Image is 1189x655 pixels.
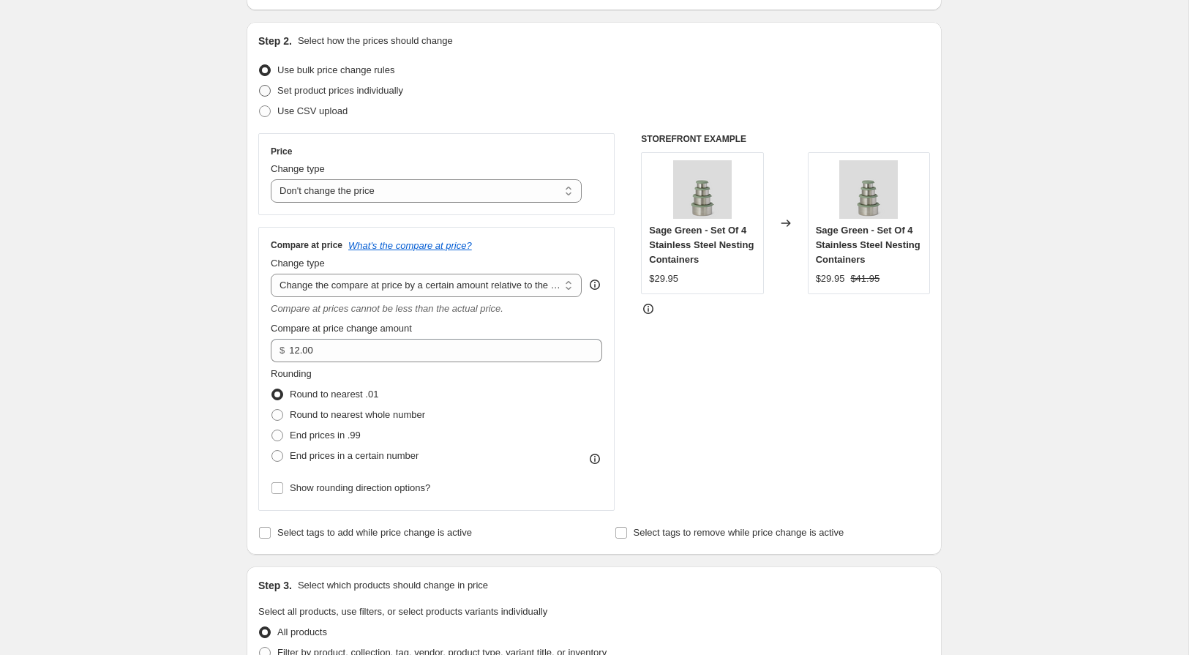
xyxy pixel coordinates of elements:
span: Select tags to add while price change is active [277,527,472,538]
h2: Step 2. [258,34,292,48]
span: $ [280,345,285,356]
span: Change type [271,258,325,269]
span: Use bulk price change rules [277,64,394,75]
input: 12.00 [289,339,580,362]
p: Select how the prices should change [298,34,453,48]
span: Compare at price change amount [271,323,412,334]
span: Select all products, use filters, or select products variants individually [258,606,547,617]
span: Round to nearest .01 [290,389,378,400]
span: Sage Green - Set Of 4 Stainless Steel Nesting Containers [649,225,754,265]
span: Use CSV upload [277,105,348,116]
span: Sage Green - Set Of 4 Stainless Steel Nesting Containers [816,225,920,265]
span: Select tags to remove while price change is active [634,527,844,538]
h3: Compare at price [271,239,342,251]
button: What's the compare at price? [348,240,472,251]
span: Show rounding direction options? [290,482,430,493]
h3: Price [271,146,292,157]
span: Round to nearest whole number [290,409,425,420]
p: Select which products should change in price [298,578,488,593]
div: $29.95 [649,272,678,286]
span: Rounding [271,368,312,379]
span: Change type [271,163,325,174]
strike: $41.95 [850,272,879,286]
div: $29.95 [816,272,845,286]
img: heroimage-stainlesssteelnestingcontainers_80x.png [673,160,732,219]
span: Set product prices individually [277,85,403,96]
span: End prices in a certain number [290,450,419,461]
span: End prices in .99 [290,430,361,441]
img: heroimage-stainlesssteelnestingcontainers_80x.png [839,160,898,219]
div: help [588,277,602,292]
i: Compare at prices cannot be less than the actual price. [271,303,503,314]
span: All products [277,626,327,637]
h6: STOREFRONT EXAMPLE [641,133,930,145]
h2: Step 3. [258,578,292,593]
